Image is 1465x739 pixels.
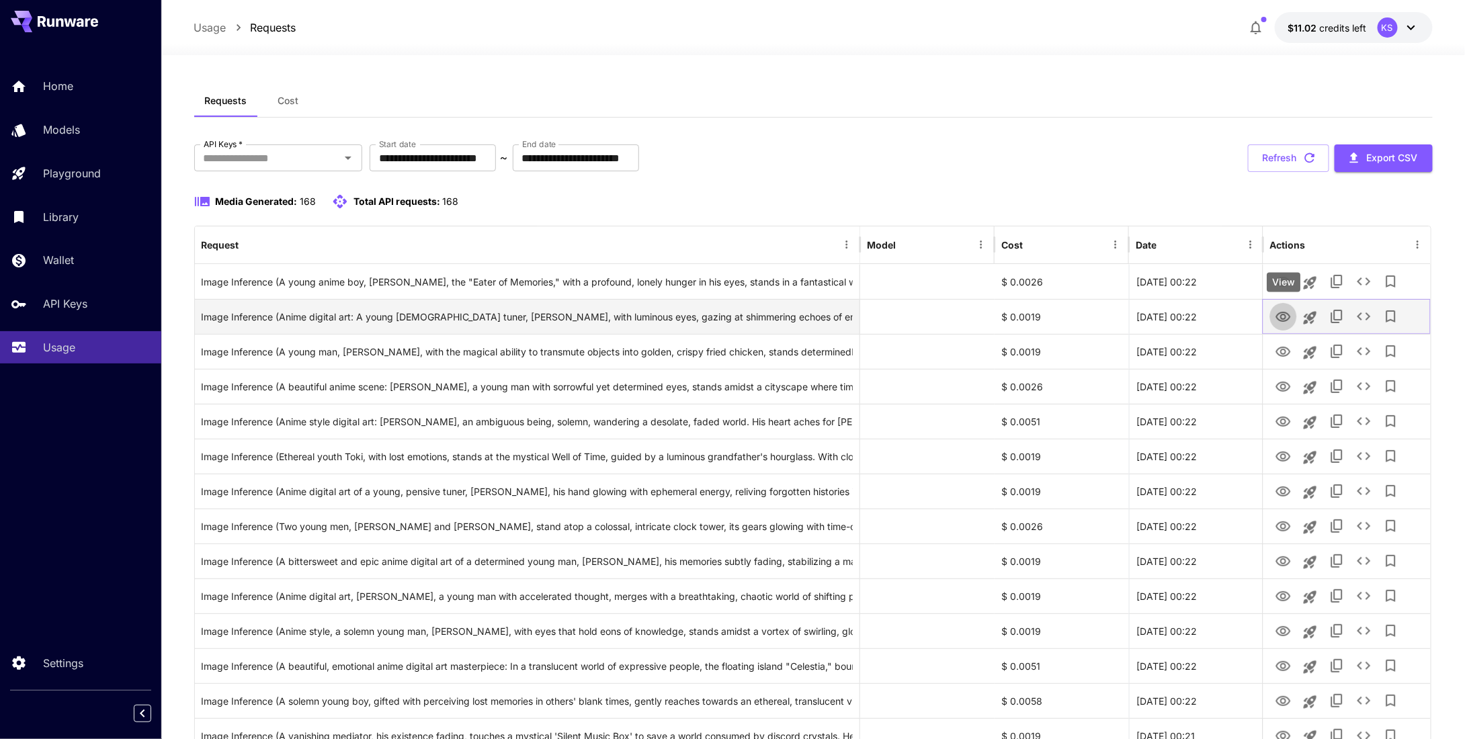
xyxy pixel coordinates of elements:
button: View [1270,267,1297,295]
label: Start date [379,138,416,150]
p: API Keys [43,296,87,312]
button: See details [1351,303,1378,330]
div: 27 Sep, 2025 00:22 [1129,509,1263,544]
button: Copy TaskUUID [1324,478,1351,505]
button: View [1270,687,1297,714]
p: ~ [501,150,508,166]
button: Add to library [1378,652,1405,679]
div: Cost [1001,239,1023,251]
div: Click to copy prompt [202,684,853,718]
button: Menu [972,235,991,254]
button: Sort [897,235,916,254]
button: Copy TaskUUID [1324,303,1351,330]
a: Usage [194,19,226,36]
div: Click to copy prompt [202,335,853,369]
button: Add to library [1378,548,1405,574]
div: $ 0.0058 [995,683,1129,718]
button: Launch in playground [1297,339,1324,366]
button: Launch in playground [1297,269,1324,296]
div: 27 Sep, 2025 00:22 [1129,474,1263,509]
button: Add to library [1378,617,1405,644]
div: Click to copy prompt [202,509,853,544]
div: 27 Sep, 2025 00:22 [1129,299,1263,334]
div: View [1267,273,1300,292]
div: 27 Sep, 2025 00:22 [1129,613,1263,648]
button: Copy TaskUUID [1324,268,1351,295]
p: Models [43,122,80,138]
div: Collapse sidebar [144,701,161,726]
button: Copy TaskUUID [1324,582,1351,609]
div: Click to copy prompt [202,544,853,578]
nav: breadcrumb [194,19,296,36]
span: Total API requests: [353,195,440,207]
div: $11.0179 [1288,21,1367,35]
button: Menu [1409,235,1427,254]
p: Settings [43,655,83,671]
div: 27 Sep, 2025 00:22 [1129,404,1263,439]
button: Refresh [1248,144,1329,172]
button: Sort [1158,235,1177,254]
button: Launch in playground [1297,619,1324,646]
div: KS [1378,17,1398,38]
button: Copy TaskUUID [1324,513,1351,539]
button: Launch in playground [1297,689,1324,715]
button: Launch in playground [1297,374,1324,401]
button: See details [1351,582,1378,609]
div: $ 0.0051 [995,404,1129,439]
a: Requests [251,19,296,36]
div: 27 Sep, 2025 00:22 [1129,544,1263,578]
button: See details [1351,548,1378,574]
button: View [1270,442,1297,470]
div: Request [202,239,239,251]
button: Add to library [1378,478,1405,505]
div: Click to copy prompt [202,369,853,404]
div: 27 Sep, 2025 00:22 [1129,334,1263,369]
button: View [1270,652,1297,679]
button: See details [1351,513,1378,539]
button: See details [1351,408,1378,435]
span: Cost [278,95,298,107]
span: 168 [300,195,316,207]
button: Launch in playground [1297,304,1324,331]
div: Click to copy prompt [202,439,853,474]
button: Open [339,148,358,167]
div: 27 Sep, 2025 00:22 [1129,439,1263,474]
button: View [1270,407,1297,435]
div: Click to copy prompt [202,579,853,613]
div: $ 0.0026 [995,264,1129,299]
div: $ 0.0019 [995,439,1129,474]
div: Click to copy prompt [202,300,853,334]
button: Launch in playground [1297,584,1324,611]
p: Playground [43,165,101,181]
button: Add to library [1378,582,1405,609]
p: Home [43,78,73,94]
div: $ 0.0019 [995,474,1129,509]
button: View [1270,372,1297,400]
div: Click to copy prompt [202,265,853,299]
div: $ 0.0019 [995,544,1129,578]
div: Date [1136,239,1157,251]
button: View [1270,477,1297,505]
button: See details [1351,268,1378,295]
button: Copy TaskUUID [1324,617,1351,644]
button: Collapse sidebar [134,705,151,722]
label: End date [522,138,556,150]
div: Actions [1270,239,1306,251]
div: Click to copy prompt [202,404,853,439]
button: Add to library [1378,338,1405,365]
button: View [1270,512,1297,539]
div: 27 Sep, 2025 00:22 [1129,683,1263,718]
button: $11.0179KS [1275,12,1433,43]
label: API Keys [204,138,243,150]
p: Usage [43,339,75,355]
div: Click to copy prompt [202,474,853,509]
button: View [1270,302,1297,330]
button: Menu [837,235,856,254]
button: Add to library [1378,373,1405,400]
button: Add to library [1378,687,1405,714]
button: Launch in playground [1297,654,1324,681]
span: credits left [1320,22,1367,34]
button: Add to library [1378,408,1405,435]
